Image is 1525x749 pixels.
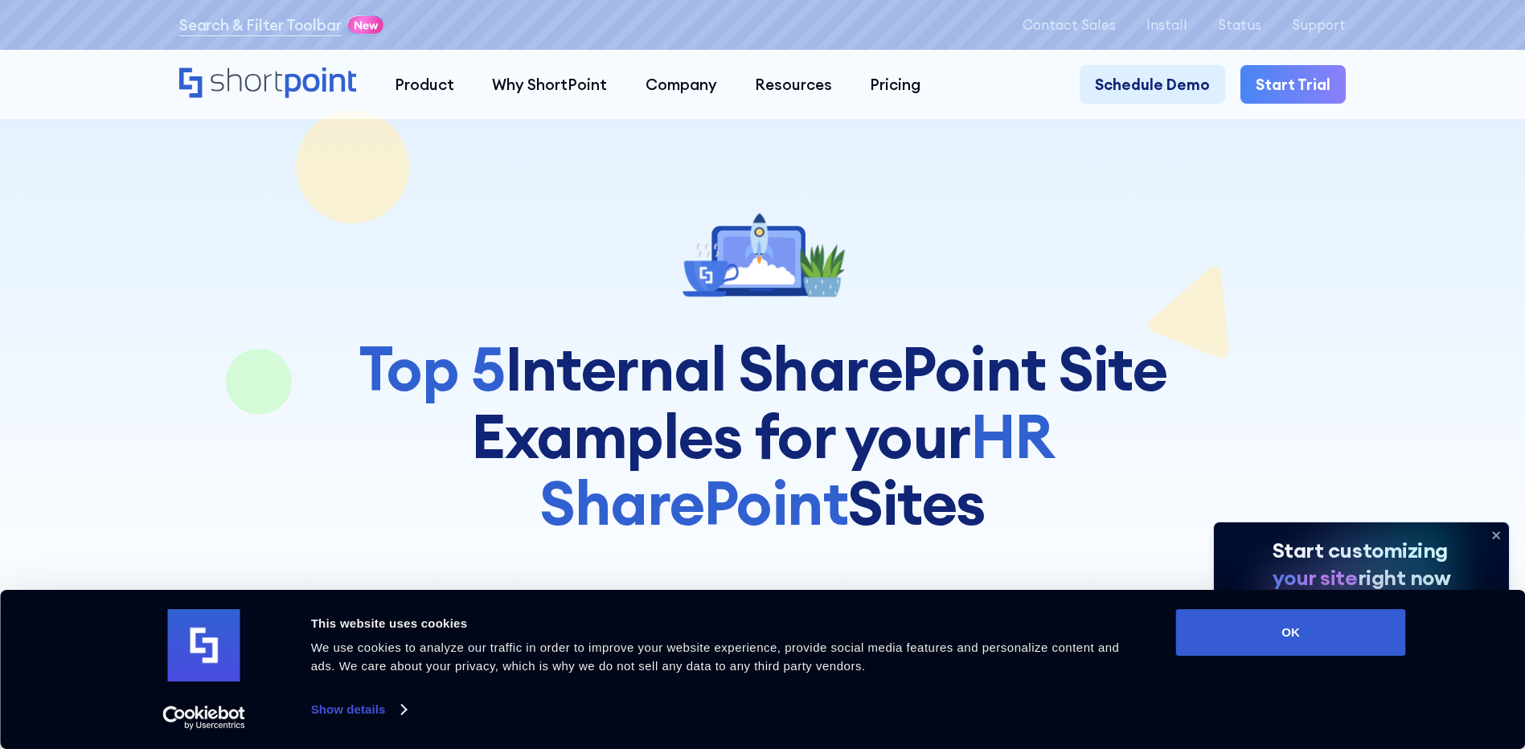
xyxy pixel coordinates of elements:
a: Support [1292,17,1346,32]
a: Status [1218,17,1261,32]
a: Why ShortPoint [473,65,626,103]
div: Resources [755,73,832,96]
button: OK [1176,609,1406,656]
a: Product [375,65,473,103]
a: Install [1146,17,1187,32]
a: Search & Filter Toolbar [179,14,342,36]
a: Resources [736,65,851,103]
a: Pricing [851,65,940,103]
span: We use cookies to analyze our traffic in order to improve your website experience, provide social... [311,641,1120,673]
img: logo [168,609,240,681]
a: Schedule Demo [1080,65,1225,103]
a: Show details [311,698,406,722]
a: Usercentrics Cookiebot - opens in a new window [133,706,274,730]
div: Product [395,73,454,96]
div: This website uses cookies [311,614,1140,633]
span: Top 5 [359,329,505,407]
h1: Internal SharePoint Site Examples for your Sites [334,335,1191,536]
span: HR SharePoint [539,397,1053,541]
div: Why ShortPoint [492,73,607,96]
a: Start Trial [1240,65,1346,103]
div: Pricing [870,73,920,96]
a: Home [179,68,357,100]
a: Company [626,65,736,103]
a: Contact Sales [1023,17,1116,32]
div: Company [646,73,717,96]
